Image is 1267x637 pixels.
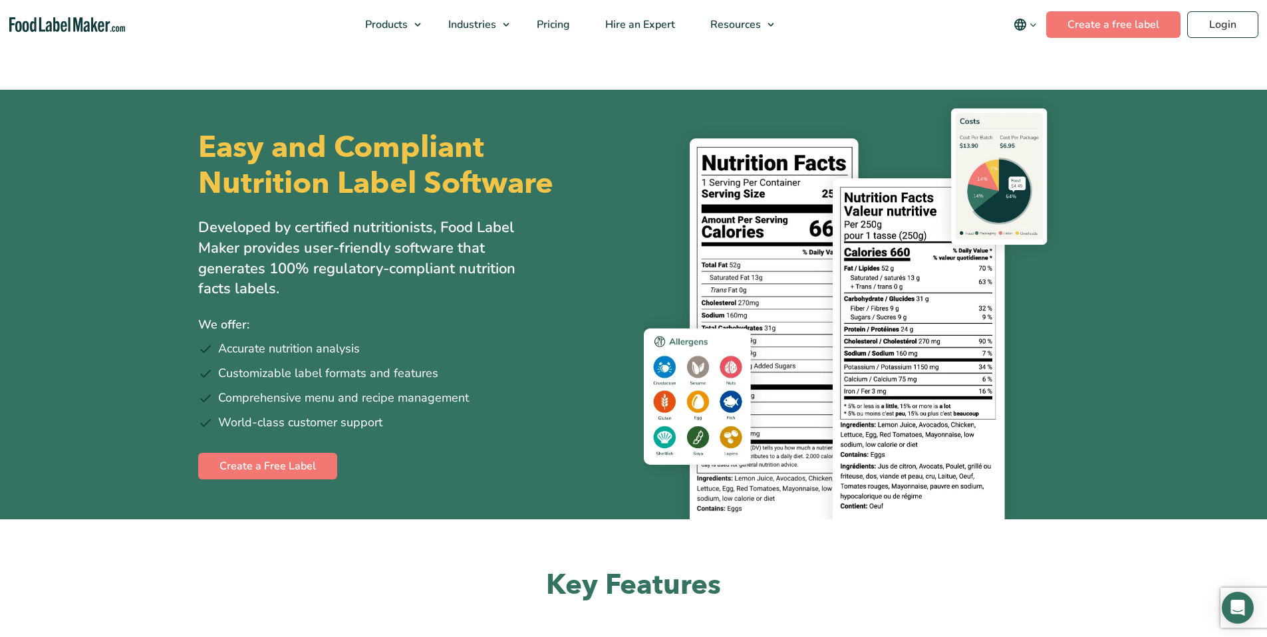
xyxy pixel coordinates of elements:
[1187,11,1258,38] a: Login
[533,17,571,32] span: Pricing
[198,130,623,201] h1: Easy and Compliant Nutrition Label Software
[218,389,469,407] span: Comprehensive menu and recipe management
[198,217,544,299] p: Developed by certified nutritionists, Food Label Maker provides user-friendly software that gener...
[218,364,438,382] span: Customizable label formats and features
[198,453,337,479] a: Create a Free Label
[198,315,624,334] p: We offer:
[218,414,382,432] span: World-class customer support
[444,17,497,32] span: Industries
[1046,11,1181,38] a: Create a free label
[361,17,409,32] span: Products
[706,17,762,32] span: Resources
[198,567,1069,604] h2: Key Features
[1222,592,1254,624] div: Open Intercom Messenger
[601,17,676,32] span: Hire an Expert
[218,340,360,358] span: Accurate nutrition analysis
